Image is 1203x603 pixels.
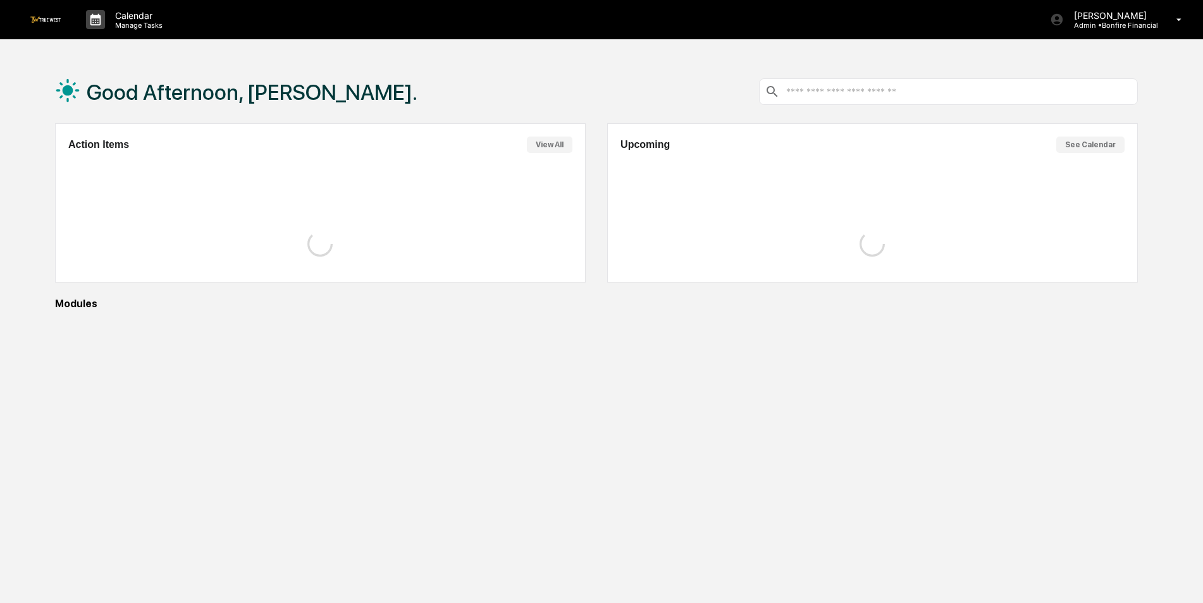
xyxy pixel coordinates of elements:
div: Modules [55,298,1138,310]
h2: Upcoming [620,139,670,150]
button: View All [527,137,572,153]
p: Admin • Bonfire Financial [1064,21,1158,30]
button: See Calendar [1056,137,1125,153]
p: [PERSON_NAME] [1064,10,1158,21]
img: logo [30,16,61,22]
p: Manage Tasks [105,21,169,30]
h1: Good Afternoon, [PERSON_NAME]. [87,80,417,105]
h2: Action Items [68,139,129,150]
p: Calendar [105,10,169,21]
